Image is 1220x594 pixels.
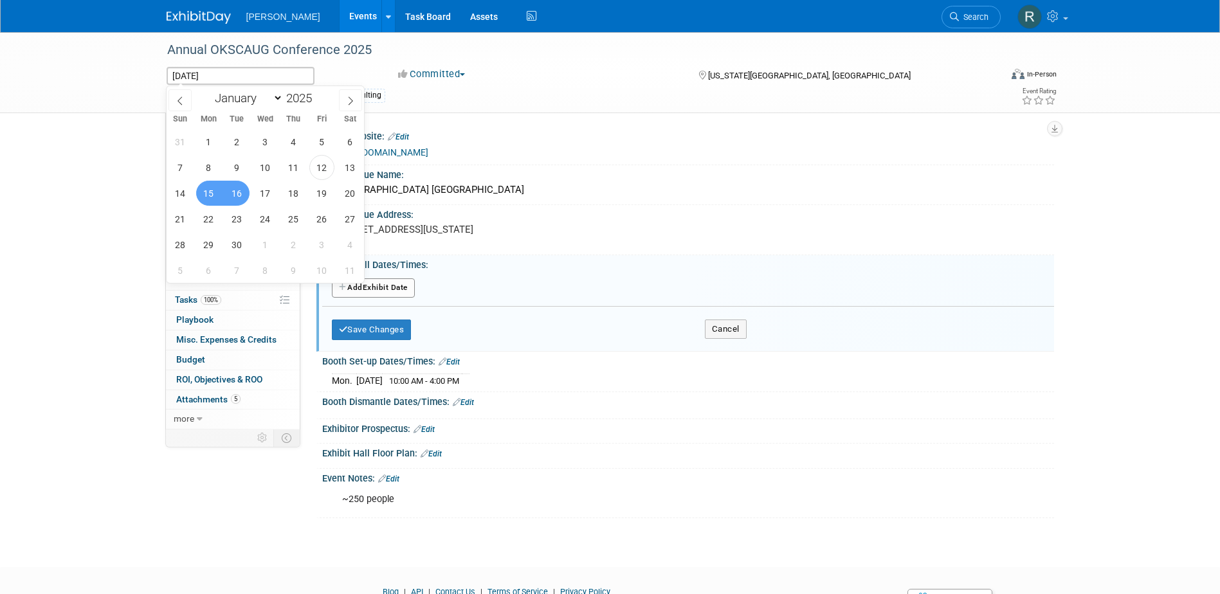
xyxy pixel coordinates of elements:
span: September 16, 2025 [224,181,250,206]
div: Event Venue Name: [322,165,1054,181]
div: Event Notes: [322,469,1054,485]
span: September 3, 2025 [253,129,278,154]
div: Event Venue Address: [322,205,1054,221]
span: September 29, 2025 [196,232,221,257]
button: Cancel [705,319,747,339]
div: Annual OKSCAUG Conference 2025 [163,39,981,62]
span: 5 [231,394,241,404]
button: AddExhibit Date [332,278,415,298]
a: Search [942,6,1001,28]
span: Wed [251,115,279,123]
span: September 2, 2025 [224,129,250,154]
span: September 28, 2025 [168,232,193,257]
span: Attachments [176,394,241,404]
span: 10:00 AM - 4:00 PM [389,376,459,386]
span: September 20, 2025 [338,181,363,206]
span: September 24, 2025 [253,206,278,231]
a: [URL][DOMAIN_NAME] [338,147,428,157]
span: October 10, 2025 [309,258,334,283]
a: Asset Reservations10 [166,192,300,211]
span: September 22, 2025 [196,206,221,231]
span: October 11, 2025 [338,258,363,283]
a: Giveaways3 [166,212,300,231]
span: September 8, 2025 [196,155,221,180]
span: September 4, 2025 [281,129,306,154]
span: Search [959,12,988,22]
span: Playbook [176,314,214,325]
a: Edit [453,398,474,407]
span: October 2, 2025 [281,232,306,257]
span: September 6, 2025 [338,129,363,154]
a: Edit [378,474,399,483]
a: more [166,410,300,429]
span: October 3, 2025 [309,232,334,257]
div: ~250 people [333,487,913,512]
span: Fri [307,115,336,123]
a: Playbook [166,310,300,330]
div: Event Website: [322,127,1054,143]
a: Client Event [166,271,300,291]
a: Edit [439,357,460,366]
button: Save Changes [332,319,412,340]
span: September 7, 2025 [168,155,193,180]
div: Exhibitor Prospectus: [322,419,1054,436]
a: Budget [166,350,300,370]
span: August 31, 2025 [168,129,193,154]
span: October 6, 2025 [196,258,221,283]
div: Event Format [925,67,1057,86]
span: [PERSON_NAME] [246,12,320,22]
a: Shipments4 [166,231,300,251]
a: Travel Reservations [166,172,300,191]
span: September 1, 2025 [196,129,221,154]
span: September 25, 2025 [281,206,306,231]
span: October 5, 2025 [168,258,193,283]
span: September 12, 2025 [309,155,334,180]
img: Format-Inperson.png [1012,69,1024,79]
div: [GEOGRAPHIC_DATA] [GEOGRAPHIC_DATA] [332,180,1044,200]
span: September 21, 2025 [168,206,193,231]
td: Personalize Event Tab Strip [251,429,274,446]
span: September 14, 2025 [168,181,193,206]
span: more [174,413,194,424]
span: [US_STATE][GEOGRAPHIC_DATA], [GEOGRAPHIC_DATA] [708,71,911,80]
span: September 19, 2025 [309,181,334,206]
span: October 9, 2025 [281,258,306,283]
td: Toggle Event Tabs [273,429,300,446]
span: September 17, 2025 [253,181,278,206]
span: September 11, 2025 [281,155,306,180]
span: Budget [176,354,205,364]
span: September 23, 2025 [224,206,250,231]
a: Tasks100% [166,291,300,310]
select: Month [209,90,283,106]
span: Sat [336,115,364,123]
div: In-Person [1026,69,1057,79]
input: Year [283,91,322,105]
a: Staff1 [166,152,300,172]
a: Attachments5 [166,390,300,410]
span: September 30, 2025 [224,232,250,257]
a: Sponsorships [166,251,300,271]
span: Thu [279,115,307,123]
span: Misc. Expenses & Credits [176,334,277,345]
a: Edit [414,425,435,434]
td: [DATE] [356,373,383,387]
a: Misc. Expenses & Credits [166,330,300,350]
div: Booth Dismantle Dates/Times: [322,392,1054,409]
span: September 27, 2025 [338,206,363,231]
button: Committed [394,67,470,81]
img: Rebecca Deis [1017,4,1042,29]
a: ROI, Objectives & ROO [166,370,300,390]
span: September 10, 2025 [253,155,278,180]
span: September 5, 2025 [309,129,334,154]
span: October 7, 2025 [224,258,250,283]
div: Exhibit Hall Dates/Times: [322,255,1054,271]
span: September 18, 2025 [281,181,306,206]
span: Sun [167,115,195,123]
span: October 8, 2025 [253,258,278,283]
a: Event Information [166,113,300,132]
span: Client Event [176,275,224,285]
div: Exhibit Hall Floor Plan: [322,444,1054,460]
span: ROI, Objectives & ROO [176,374,262,384]
div: Event Rating [1021,88,1056,94]
a: Edit [421,449,442,458]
